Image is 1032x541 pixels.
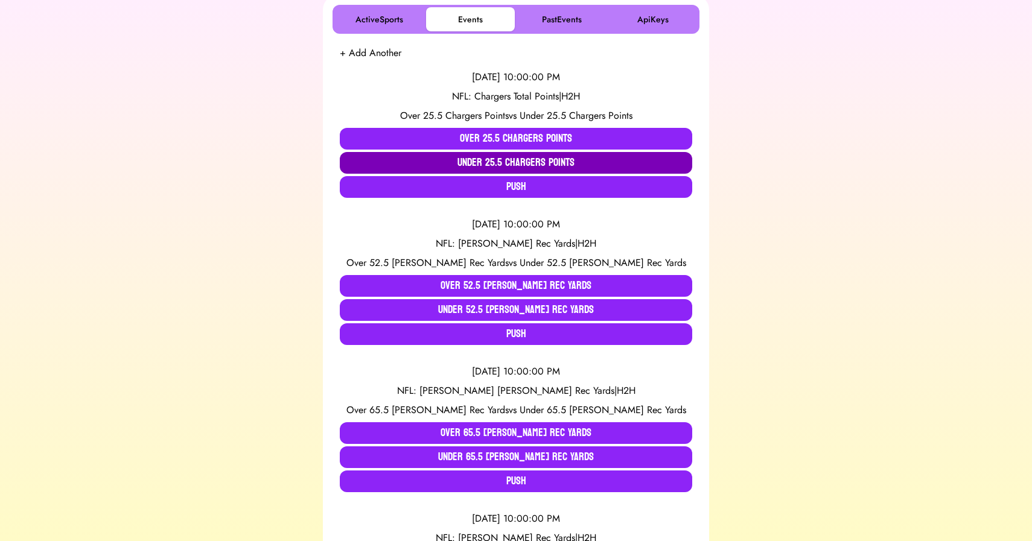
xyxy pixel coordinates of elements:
[426,7,515,31] button: Events
[340,364,692,379] div: [DATE] 10:00:00 PM
[340,236,692,251] div: NFL: [PERSON_NAME] Rec Yards | H2H
[340,299,692,321] button: Under 52.5 [PERSON_NAME] Rec Yards
[340,46,401,60] button: + Add Another
[346,403,509,417] span: Over 65.5 [PERSON_NAME] Rec Yards
[340,511,692,526] div: [DATE] 10:00:00 PM
[340,176,692,198] button: Push
[340,128,692,150] button: Over 25.5 Chargers Points
[340,217,692,232] div: [DATE] 10:00:00 PM
[517,7,606,31] button: PastEvents
[340,323,692,345] button: Push
[608,7,697,31] button: ApiKeys
[340,89,692,104] div: NFL: Chargers Total Points | H2H
[340,384,692,398] div: NFL: [PERSON_NAME] [PERSON_NAME] Rec Yards | H2H
[340,109,692,123] div: vs
[340,470,692,492] button: Push
[340,422,692,444] button: Over 65.5 [PERSON_NAME] Rec Yards
[340,152,692,174] button: Under 25.5 Chargers Points
[340,275,692,297] button: Over 52.5 [PERSON_NAME] Rec Yards
[335,7,424,31] button: ActiveSports
[400,109,509,122] span: Over 25.5 Chargers Points
[340,403,692,417] div: vs
[340,256,692,270] div: vs
[520,256,686,270] span: Under 52.5 [PERSON_NAME] Rec Yards
[340,446,692,468] button: Under 65.5 [PERSON_NAME] Rec Yards
[520,403,686,417] span: Under 65.5 [PERSON_NAME] Rec Yards
[346,256,509,270] span: Over 52.5 [PERSON_NAME] Rec Yards
[520,109,632,122] span: Under 25.5 Chargers Points
[340,70,692,84] div: [DATE] 10:00:00 PM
